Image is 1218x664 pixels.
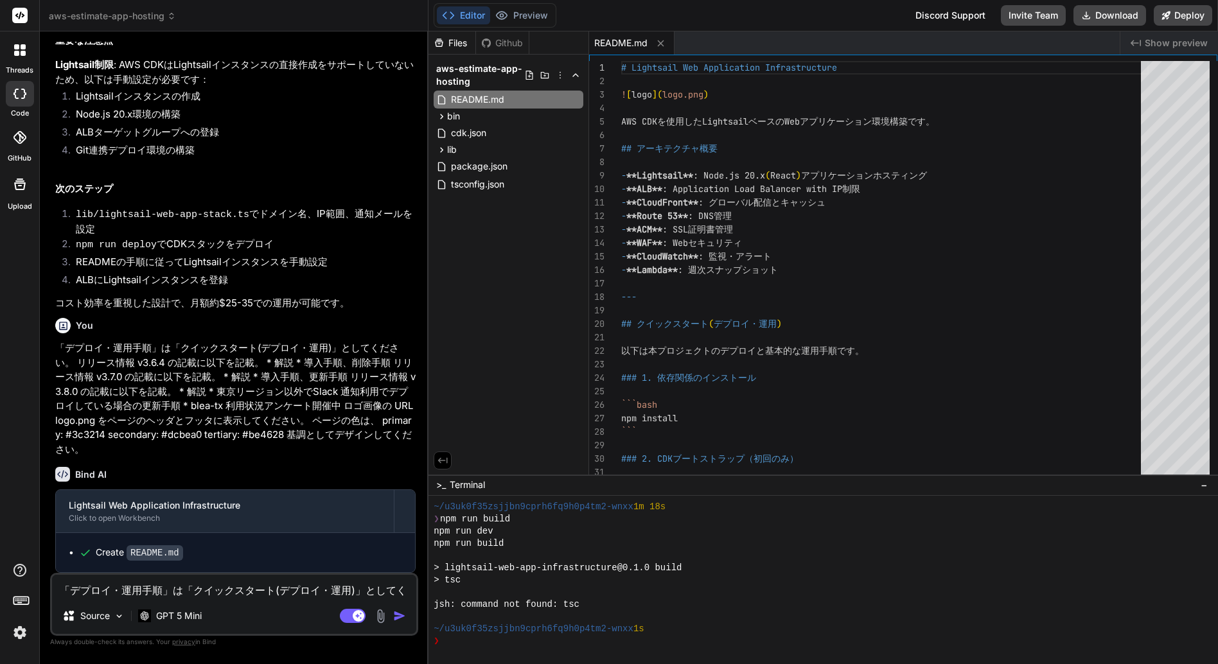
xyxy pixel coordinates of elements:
[373,609,388,624] img: attachment
[589,61,605,74] div: 1
[589,331,605,344] div: 21
[66,255,416,273] li: READMEの手順に従ってLightsailインスタンスを手動設定
[589,236,605,250] div: 14
[96,546,183,559] div: Create
[434,513,440,525] span: ❯
[434,525,493,537] span: npm run dev
[138,609,151,622] img: GPT 5 Mini
[589,142,605,155] div: 7
[589,182,605,196] div: 10
[114,611,125,622] img: Pick Models
[436,478,446,491] span: >_
[589,317,605,331] div: 20
[589,88,605,101] div: 3
[447,143,457,156] span: lib
[688,210,732,222] span: : DNS管理
[56,490,394,532] button: Lightsail Web Application InfrastructureClick to open Workbench
[434,562,682,574] span: > lightsail-web-app-infrastructure@0.1.0 build
[621,372,756,383] span: ### 1. 依存関係のインストール
[589,358,605,371] div: 23
[66,89,416,107] li: Lightsailインスタンスの作成
[66,143,416,161] li: Git連携デプロイ環境の構築
[621,89,626,100] span: !
[437,6,490,24] button: Editor
[589,385,605,398] div: 25
[50,636,418,648] p: Always double-check its answers. Your in Bind
[450,478,485,491] span: Terminal
[589,452,605,466] div: 30
[621,345,864,356] span: 以下は本プロジェクトのデプロイと基本的な運用手順です。
[66,237,416,255] li: でCDKスタックをデプロイ
[589,263,605,277] div: 16
[76,240,157,250] code: npm run deploy
[434,598,579,611] span: jsh: command not found: tsc
[589,250,605,263] div: 15
[428,37,475,49] div: Files
[621,250,626,262] span: -
[621,453,799,464] span: ### 2. CDKブートストラップ（初回のみ）
[698,197,825,208] span: : グローバル配信とキャッシュ
[678,264,778,275] span: : 週次スナップショット
[450,177,506,192] span: tsconfig.json
[621,237,626,249] span: -
[621,183,626,195] span: -
[714,318,777,329] span: デプロイ・運用
[589,196,605,209] div: 11
[777,318,782,329] span: )
[589,101,605,115] div: 4
[621,62,837,73] span: # Lightsail Web Application Infrastructure
[621,412,678,424] span: npm install
[621,399,657,410] span: ```bash
[621,318,709,329] span: ## クイックスタート
[76,209,249,220] code: lib/lightsail-web-app-stack.ts
[55,296,416,311] p: コスト効率を重視した設計で、月額約$25-35での運用が可能です。
[80,609,110,622] p: Source
[693,170,765,181] span: : Node.js 20.x
[476,37,529,49] div: Github
[69,513,381,523] div: Click to open Workbench
[434,574,461,586] span: > tsc
[8,153,31,164] label: GitHub
[709,318,714,329] span: (
[633,501,666,513] span: 1m 18s
[434,501,633,513] span: ~/u3uk0f35zsjjbn9cprh6fq9h0p4tm2-wnxx
[589,169,605,182] div: 9
[631,89,652,100] span: logo
[594,37,648,49] span: README.md
[589,304,605,317] div: 19
[589,344,605,358] div: 22
[49,10,176,22] span: aws-estimate-app-hosting
[621,170,626,181] span: -
[621,116,935,127] span: AWS CDKを使用したLightsailベースのWebアプリケーション環境構築です。
[621,143,718,154] span: ## アーキテクチャ概要
[589,155,605,169] div: 8
[76,319,93,332] h6: You
[621,210,626,222] span: -
[621,197,626,208] span: -
[621,291,637,302] span: ---
[434,537,504,550] span: npm run build
[589,277,605,290] div: 17
[589,398,605,412] div: 26
[657,89,662,100] span: (
[662,89,703,100] span: logo.png
[6,65,33,76] label: threads
[589,425,605,439] div: 28
[698,250,772,262] span: : 監視・アラート
[55,341,416,457] p: 「デプロイ・運用手順」は「クイックスタート(デプロイ・運用)」としてください。 リリース情報 v3.6.4 の記載に以下を記載。 * 解説 * 導入手順、削除手順 リリース情報 v3.7.0 の...
[626,89,631,100] span: [
[1073,5,1146,26] button: Download
[127,545,183,561] code: README.md
[589,74,605,88] div: 2
[589,115,605,128] div: 5
[8,201,32,212] label: Upload
[796,170,801,181] span: )
[434,635,440,647] span: ❯
[765,170,770,181] span: (
[66,107,416,125] li: Node.js 20.x環境の構築
[621,223,626,235] span: -
[1145,37,1208,49] span: Show preview
[440,513,510,525] span: npm run build
[652,89,657,100] span: ]
[589,371,605,385] div: 24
